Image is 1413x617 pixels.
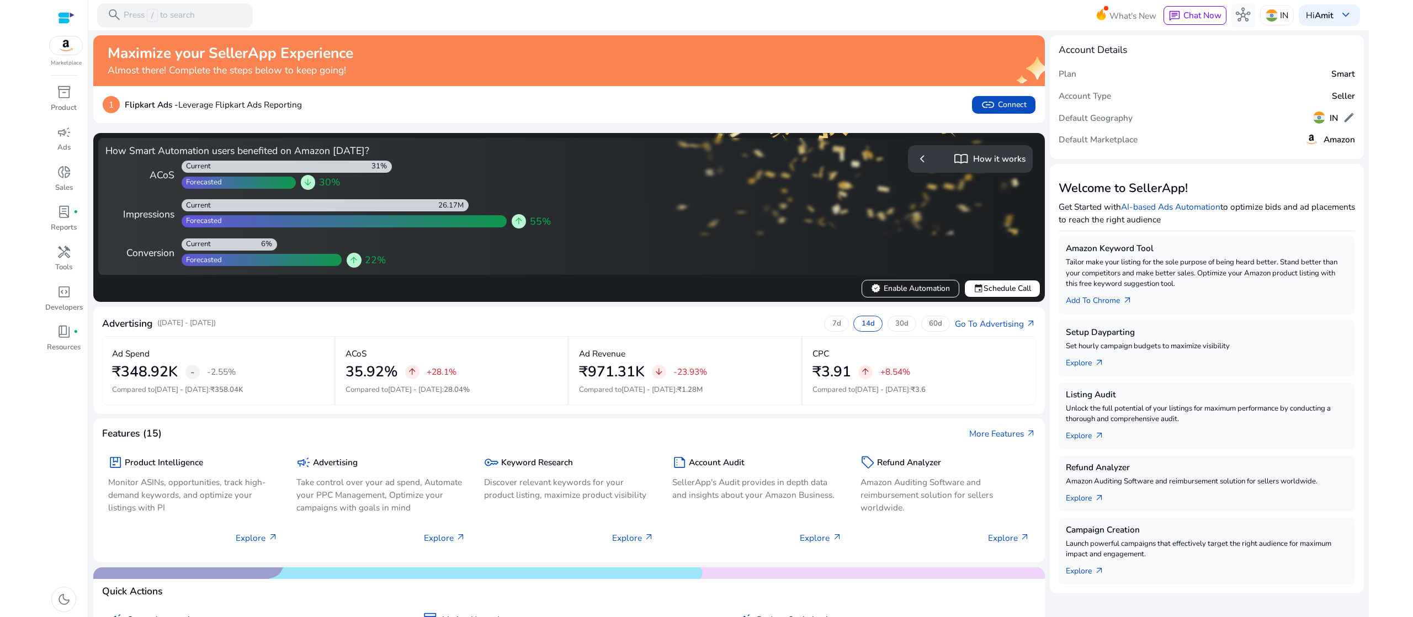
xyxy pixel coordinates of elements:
[1343,111,1355,124] span: edit
[1066,487,1114,504] a: Explorearrow_outward
[1059,91,1111,101] h5: Account Type
[45,302,83,313] p: Developers
[579,347,625,360] p: Ad Revenue
[1066,403,1348,425] p: Unlock the full potential of your listings for maximum performance by conducting a thorough and c...
[407,367,417,377] span: arrow_upward
[981,98,995,112] span: link
[1095,566,1104,576] span: arrow_outward
[860,476,1030,514] p: Amazon Auditing Software and reimbursement solution for sellers worldwide.
[57,142,71,153] p: Ads
[832,319,841,329] p: 7d
[1059,135,1138,145] h5: Default Marketplace
[1324,135,1355,145] h5: Amazon
[44,322,83,362] a: book_4fiber_manual_recordResources
[1059,200,1355,226] p: Get Started with to optimize bids and ad placements to reach the right audience
[261,240,277,249] div: 6%
[55,183,73,194] p: Sales
[1066,257,1348,290] p: Tailor make your listing for the sole purpose of being heard better. Stand better than your compe...
[621,385,676,395] span: [DATE] - [DATE]
[689,458,745,467] h5: Account Audit
[107,8,121,22] span: search
[974,283,1031,294] span: Schedule Call
[182,256,222,265] div: Forecasted
[1331,69,1355,79] h5: Smart
[1304,132,1319,146] img: amazon.svg
[514,216,524,226] span: arrow_upward
[1026,429,1036,439] span: arrow_outward
[105,145,565,157] h4: How Smart Automation users benefited on Amazon [DATE]?
[911,385,926,395] span: ₹3.6
[73,210,78,215] span: fiber_manual_record
[57,245,71,259] span: handyman
[157,318,216,329] p: ([DATE] - [DATE])
[1306,11,1334,19] p: Hi
[862,280,959,297] button: verifiedEnable Automation
[424,531,466,544] p: Explore
[871,284,881,294] span: verified
[1095,358,1104,368] span: arrow_outward
[388,385,442,395] span: [DATE] - [DATE]
[313,458,358,467] h5: Advertising
[1313,111,1325,124] img: in.svg
[672,455,687,470] span: summarize
[346,347,366,360] p: ACoS
[1168,10,1181,22] span: chat
[644,533,654,542] span: arrow_outward
[1059,44,1127,56] h4: Account Details
[860,455,875,470] span: sell
[190,365,194,379] span: -
[182,201,211,211] div: Current
[612,531,654,544] p: Explore
[125,99,178,110] b: Flipkart Ads -
[1059,69,1076,79] h5: Plan
[1066,560,1114,577] a: Explorearrow_outward
[1330,113,1338,123] h5: IN
[673,368,707,376] p: -23.93%
[1123,296,1133,306] span: arrow_outward
[371,162,392,172] div: 31%
[236,531,278,544] p: Explore
[124,9,195,22] p: Press to search
[44,203,83,242] a: lab_profilefiber_manual_recordReports
[57,165,71,179] span: donut_small
[303,178,313,188] span: arrow_downward
[346,363,398,381] h2: 35.92%
[484,455,498,470] span: key
[1280,6,1288,25] p: IN
[57,85,71,99] span: inventory_2
[105,246,174,260] div: Conversion
[812,363,851,381] h2: ₹3.91
[1236,8,1250,22] span: hub
[915,152,929,166] span: chevron_left
[57,125,71,140] span: campaign
[155,385,209,395] span: [DATE] - [DATE]
[1066,243,1348,253] h5: Amazon Keyword Tool
[964,280,1040,297] button: eventSchedule Call
[47,342,81,353] p: Resources
[1332,91,1355,101] h5: Seller
[108,65,353,76] h4: Almost there! Complete the steps below to keep going!
[1059,113,1133,123] h5: Default Geography
[1020,533,1030,542] span: arrow_outward
[112,347,150,360] p: Ad Spend
[812,385,1026,396] p: Compared to :
[1066,390,1348,400] h5: Listing Audit
[677,385,703,395] span: ₹1.28M
[895,319,909,329] p: 30d
[147,9,157,22] span: /
[51,222,77,233] p: Reports
[1164,6,1226,25] button: chatChat Now
[1109,6,1156,25] span: What's New
[182,216,222,226] div: Forecasted
[981,98,1026,112] span: Connect
[1066,327,1348,337] h5: Setup Dayparting
[954,152,968,166] span: import_contacts
[929,319,942,329] p: 60d
[1066,290,1142,307] a: Add To Chrome
[51,103,77,114] p: Product
[1066,476,1348,487] p: Amazon Auditing Software and reimbursement solution for sellers worldwide.
[1059,181,1355,195] h3: Welcome to SellerApp!
[530,214,551,228] span: 55%
[44,163,83,203] a: donut_smallSales
[105,207,174,221] div: Impressions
